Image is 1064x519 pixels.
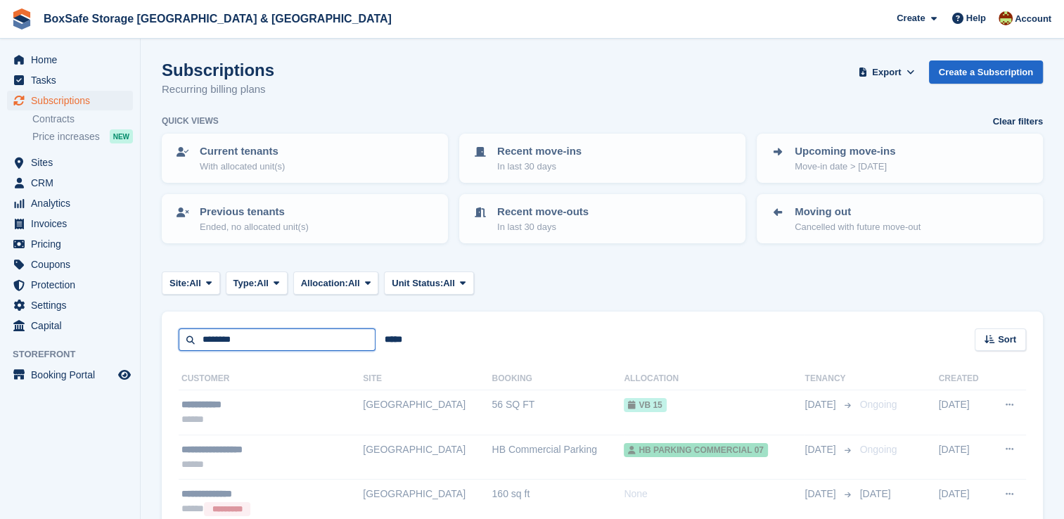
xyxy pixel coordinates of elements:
p: Recurring billing plans [162,82,274,98]
p: Previous tenants [200,204,309,220]
span: Subscriptions [31,91,115,110]
a: Clear filters [992,115,1043,129]
a: menu [7,214,133,233]
a: menu [7,365,133,385]
a: menu [7,153,133,172]
span: Pricing [31,234,115,254]
a: menu [7,275,133,295]
div: NEW [110,129,133,143]
p: In last 30 days [497,160,582,174]
a: Recent move-outs In last 30 days [461,196,744,242]
span: Storefront [13,347,140,361]
button: Export [856,60,918,84]
a: BoxSafe Storage [GEOGRAPHIC_DATA] & [GEOGRAPHIC_DATA] [38,7,397,30]
img: stora-icon-8386f47178a22dfd0bd8f6a31ec36ba5ce8667c1dd55bd0f319d3a0aa187defe.svg [11,8,32,30]
p: Ended, no allocated unit(s) [200,220,309,234]
span: Protection [31,275,115,295]
a: Moving out Cancelled with future move-out [758,196,1041,242]
p: Cancelled with future move-out [795,220,921,234]
p: Move-in date > [DATE] [795,160,895,174]
span: Create [897,11,925,25]
span: Sites [31,153,115,172]
p: Moving out [795,204,921,220]
p: In last 30 days [497,220,589,234]
span: Invoices [31,214,115,233]
h1: Subscriptions [162,60,274,79]
span: Price increases [32,130,100,143]
h6: Quick views [162,115,219,127]
a: menu [7,70,133,90]
p: Upcoming move-ins [795,143,895,160]
a: Current tenants With allocated unit(s) [163,135,447,181]
a: menu [7,295,133,315]
span: Home [31,50,115,70]
span: Analytics [31,193,115,213]
a: menu [7,255,133,274]
a: Contracts [32,113,133,126]
span: Booking Portal [31,365,115,385]
a: menu [7,173,133,193]
a: Price increases NEW [32,129,133,144]
span: Tasks [31,70,115,90]
a: Recent move-ins In last 30 days [461,135,744,181]
a: menu [7,193,133,213]
span: Export [872,65,901,79]
span: Coupons [31,255,115,274]
span: CRM [31,173,115,193]
p: Recent move-ins [497,143,582,160]
a: menu [7,234,133,254]
img: Kim [999,11,1013,25]
a: Previous tenants Ended, no allocated unit(s) [163,196,447,242]
span: Help [966,11,986,25]
a: Upcoming move-ins Move-in date > [DATE] [758,135,1041,181]
a: menu [7,91,133,110]
a: menu [7,50,133,70]
p: With allocated unit(s) [200,160,285,174]
a: menu [7,316,133,335]
span: Settings [31,295,115,315]
p: Current tenants [200,143,285,160]
a: Preview store [116,366,133,383]
p: Recent move-outs [497,204,589,220]
a: Create a Subscription [929,60,1043,84]
span: Account [1015,12,1051,26]
span: Capital [31,316,115,335]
